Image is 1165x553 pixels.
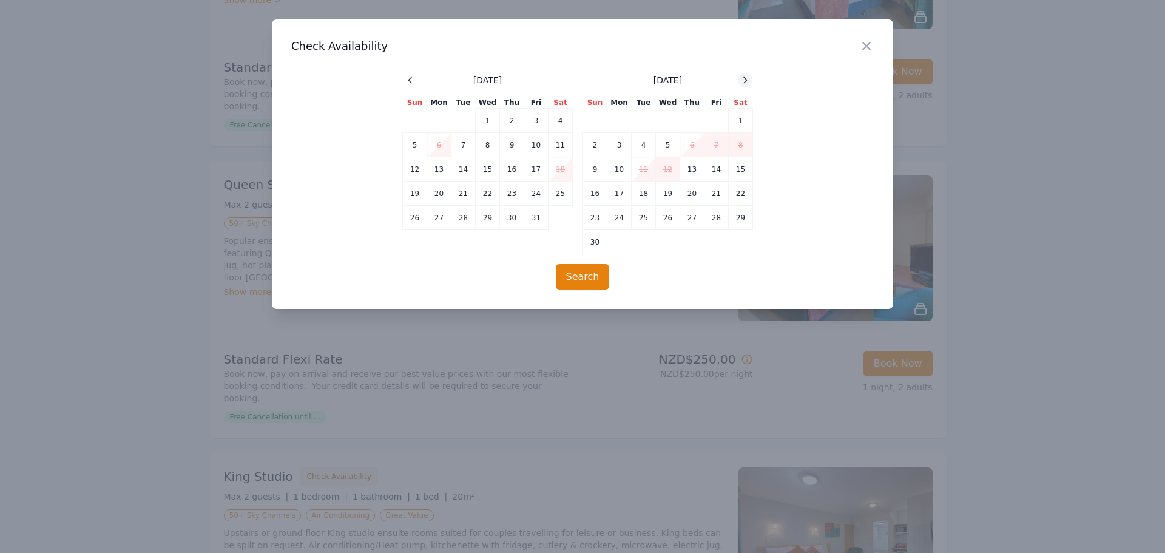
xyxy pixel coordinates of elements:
td: 20 [427,182,451,206]
td: 1 [729,109,753,133]
td: 27 [680,206,704,230]
td: 18 [632,182,656,206]
th: Fri [524,97,549,109]
td: 16 [500,157,524,182]
td: 10 [607,157,632,182]
td: 27 [427,206,451,230]
th: Wed [476,97,500,109]
td: 18 [549,157,573,182]
td: 5 [656,133,680,157]
th: Wed [656,97,680,109]
span: [DATE] [653,74,682,86]
td: 10 [524,133,549,157]
td: 6 [680,133,704,157]
td: 22 [729,182,753,206]
td: 8 [729,133,753,157]
td: 29 [476,206,500,230]
th: Mon [607,97,632,109]
td: 24 [607,206,632,230]
td: 2 [583,133,607,157]
td: 7 [451,133,476,157]
td: 23 [583,206,607,230]
td: 30 [500,206,524,230]
th: Sat [729,97,753,109]
td: 12 [403,157,427,182]
td: 15 [476,157,500,182]
h3: Check Availability [291,39,874,53]
td: 13 [427,157,451,182]
td: 4 [632,133,656,157]
td: 28 [704,206,729,230]
td: 9 [500,133,524,157]
td: 20 [680,182,704,206]
th: Tue [632,97,656,109]
td: 22 [476,182,500,206]
td: 14 [704,157,729,182]
th: Thu [500,97,524,109]
td: 8 [476,133,500,157]
td: 12 [656,157,680,182]
td: 19 [403,182,427,206]
span: [DATE] [473,74,502,86]
td: 16 [583,182,607,206]
td: 9 [583,157,607,182]
td: 7 [704,133,729,157]
th: Sun [583,97,607,109]
td: 13 [680,157,704,182]
td: 28 [451,206,476,230]
td: 31 [524,206,549,230]
td: 4 [549,109,573,133]
td: 3 [607,133,632,157]
td: 3 [524,109,549,133]
td: 11 [549,133,573,157]
th: Fri [704,97,729,109]
td: 25 [549,182,573,206]
td: 17 [607,182,632,206]
td: 30 [583,230,607,254]
th: Thu [680,97,704,109]
td: 15 [729,157,753,182]
td: 26 [656,206,680,230]
button: Search [556,264,610,290]
td: 6 [427,133,451,157]
td: 17 [524,157,549,182]
th: Sat [549,97,573,109]
th: Tue [451,97,476,109]
td: 24 [524,182,549,206]
td: 5 [403,133,427,157]
td: 1 [476,109,500,133]
td: 23 [500,182,524,206]
th: Sun [403,97,427,109]
td: 11 [632,157,656,182]
td: 21 [704,182,729,206]
td: 21 [451,182,476,206]
td: 26 [403,206,427,230]
td: 2 [500,109,524,133]
td: 25 [632,206,656,230]
td: 19 [656,182,680,206]
th: Mon [427,97,451,109]
td: 29 [729,206,753,230]
td: 14 [451,157,476,182]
